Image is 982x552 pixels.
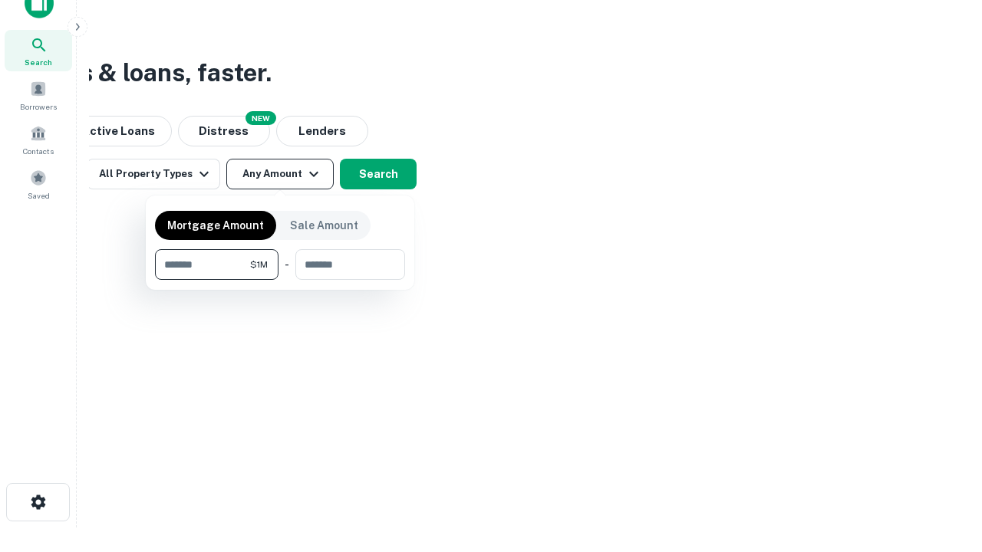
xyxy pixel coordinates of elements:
span: $1M [250,258,268,271]
p: Mortgage Amount [167,217,264,234]
iframe: Chat Widget [905,429,982,503]
p: Sale Amount [290,217,358,234]
div: - [285,249,289,280]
